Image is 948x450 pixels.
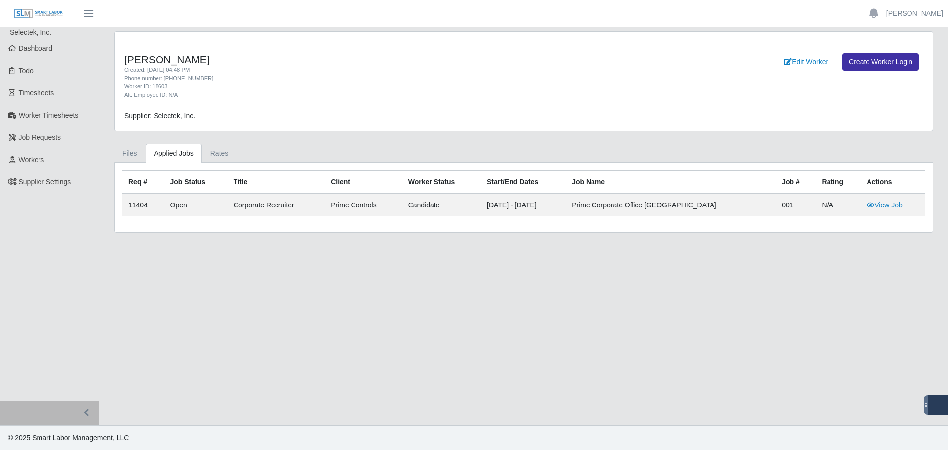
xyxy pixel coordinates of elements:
[164,171,228,194] th: Job Status
[124,82,584,91] div: Worker ID: 18603
[19,178,71,186] span: Supplier Settings
[402,194,481,216] td: candidate
[861,171,925,194] th: Actions
[122,194,164,216] td: 11404
[481,194,566,216] td: [DATE] - [DATE]
[325,171,402,194] th: Client
[816,194,861,216] td: N/A
[164,194,228,216] td: Open
[842,53,919,71] a: Create Worker Login
[14,8,63,19] img: SLM Logo
[776,194,816,216] td: 001
[124,112,195,120] span: Supplier: Selectek, Inc.
[19,133,61,141] span: Job Requests
[202,144,237,163] a: Rates
[867,201,903,209] a: View Job
[19,44,53,52] span: Dashboard
[228,171,325,194] th: Title
[19,89,54,97] span: Timesheets
[146,144,202,163] a: Applied Jobs
[122,171,164,194] th: Req #
[19,67,34,75] span: Todo
[10,28,51,36] span: Selectek, Inc.
[228,194,325,216] td: Corporate Recruiter
[124,74,584,82] div: Phone number: [PHONE_NUMBER]
[325,194,402,216] td: Prime Controls
[402,171,481,194] th: Worker Status
[481,171,566,194] th: Start/End Dates
[566,171,776,194] th: Job Name
[778,53,834,71] a: Edit Worker
[19,111,78,119] span: Worker Timesheets
[886,8,943,19] a: [PERSON_NAME]
[114,144,146,163] a: Files
[124,91,584,99] div: Alt. Employee ID: N/A
[8,434,129,442] span: © 2025 Smart Labor Management, LLC
[124,66,584,74] div: Created: [DATE] 04:48 PM
[566,194,776,216] td: Prime Corporate Office [GEOGRAPHIC_DATA]
[19,156,44,164] span: Workers
[124,53,584,66] h4: [PERSON_NAME]
[776,171,816,194] th: Job #
[816,171,861,194] th: Rating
